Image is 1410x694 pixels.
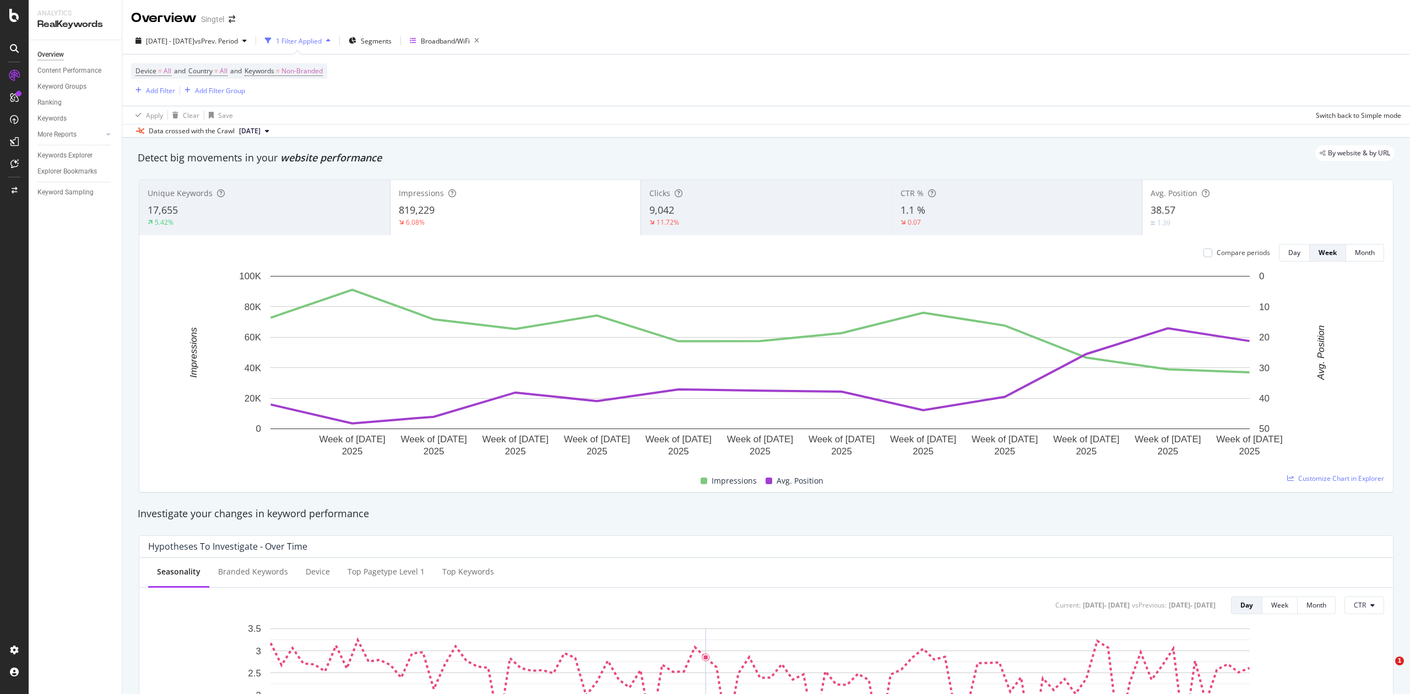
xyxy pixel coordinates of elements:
div: Clear [183,111,199,120]
text: Week of [DATE] [809,434,875,444]
text: Week of [DATE] [646,434,712,444]
div: 6.08% [406,218,425,227]
text: 2025 [342,446,363,457]
span: Impressions [399,188,444,198]
div: Add Filter [146,86,175,95]
button: 1 Filter Applied [261,32,335,50]
text: 2.5 [248,668,261,678]
div: Singtel [201,14,224,25]
div: Day [1240,600,1253,610]
div: Week [1271,600,1288,610]
text: 3 [256,646,261,656]
text: Week of [DATE] [401,434,467,444]
span: Device [135,66,156,75]
div: 11.72% [657,218,679,227]
span: All [164,63,171,79]
button: Week [1262,597,1298,614]
div: Week [1319,248,1337,257]
text: 80K [245,302,262,312]
div: 5.42% [155,218,173,227]
text: 2025 [750,446,771,457]
span: = [276,66,280,75]
div: Broadband/WiFi [421,36,470,46]
div: Content Performance [37,65,101,77]
text: 60K [245,332,262,343]
div: Apply [146,111,163,120]
div: Seasonality [157,566,200,577]
span: CTR [1354,600,1366,610]
text: 2025 [913,446,934,457]
div: Branded Keywords [218,566,288,577]
div: Overview [131,9,197,28]
button: Month [1298,597,1336,614]
button: Month [1346,244,1384,262]
div: Keywords [37,113,67,124]
div: Current: [1055,600,1081,610]
span: CTR % [901,188,924,198]
button: Add Filter Group [180,84,245,97]
text: 2025 [505,446,526,457]
div: Device [306,566,330,577]
button: Segments [344,32,396,50]
div: Explorer Bookmarks [37,166,97,177]
span: = [214,66,218,75]
div: 1.39 [1157,218,1170,227]
text: Avg. Position [1316,326,1326,381]
button: [DATE] - [DATE]vsPrev. Period [131,32,251,50]
text: Week of [DATE] [1216,434,1282,444]
button: Broadband/WiFi [405,32,484,50]
svg: A chart. [148,270,1373,462]
text: 30 [1259,363,1270,373]
span: Non-Branded [281,63,323,79]
a: Keyword Sampling [37,187,114,198]
text: 2025 [831,446,852,457]
div: Compare periods [1217,248,1270,257]
div: Month [1306,600,1326,610]
text: 3.5 [248,623,261,634]
div: Month [1355,248,1375,257]
span: 17,655 [148,203,178,216]
div: Top pagetype Level 1 [348,566,425,577]
span: = [158,66,162,75]
div: Day [1288,248,1300,257]
a: Keyword Groups [37,81,114,93]
span: 819,229 [399,203,435,216]
div: 1 Filter Applied [276,36,322,46]
text: 0 [1259,271,1264,281]
span: [DATE] - [DATE] [146,36,194,46]
div: Analytics [37,9,113,18]
span: Clicks [649,188,670,198]
text: 100K [239,271,261,281]
div: Ranking [37,97,62,109]
div: Top Keywords [442,566,494,577]
span: 1.1 % [901,203,925,216]
img: Equal [1151,221,1155,225]
iframe: Intercom live chat [1373,657,1399,683]
div: arrow-right-arrow-left [229,15,235,23]
div: Keywords Explorer [37,150,93,161]
text: Week of [DATE] [727,434,793,444]
button: Day [1279,244,1310,262]
a: Keywords Explorer [37,150,114,161]
text: 40 [1259,393,1270,404]
text: 2025 [1239,446,1260,457]
a: Keywords [37,113,114,124]
text: Week of [DATE] [319,434,385,444]
button: Clear [168,106,199,124]
span: All [220,63,227,79]
text: 40K [245,363,262,373]
a: Ranking [37,97,114,109]
button: Day [1231,597,1262,614]
text: Week of [DATE] [1135,434,1201,444]
a: Overview [37,49,114,61]
button: CTR [1344,597,1384,614]
span: 38.57 [1151,203,1175,216]
a: More Reports [37,129,103,140]
text: 2025 [1158,446,1179,457]
text: Impressions [188,327,199,378]
div: [DATE] - [DATE] [1169,600,1216,610]
div: legacy label [1315,145,1395,161]
text: 2025 [994,446,1015,457]
button: Apply [131,106,163,124]
span: Impressions [712,474,757,487]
